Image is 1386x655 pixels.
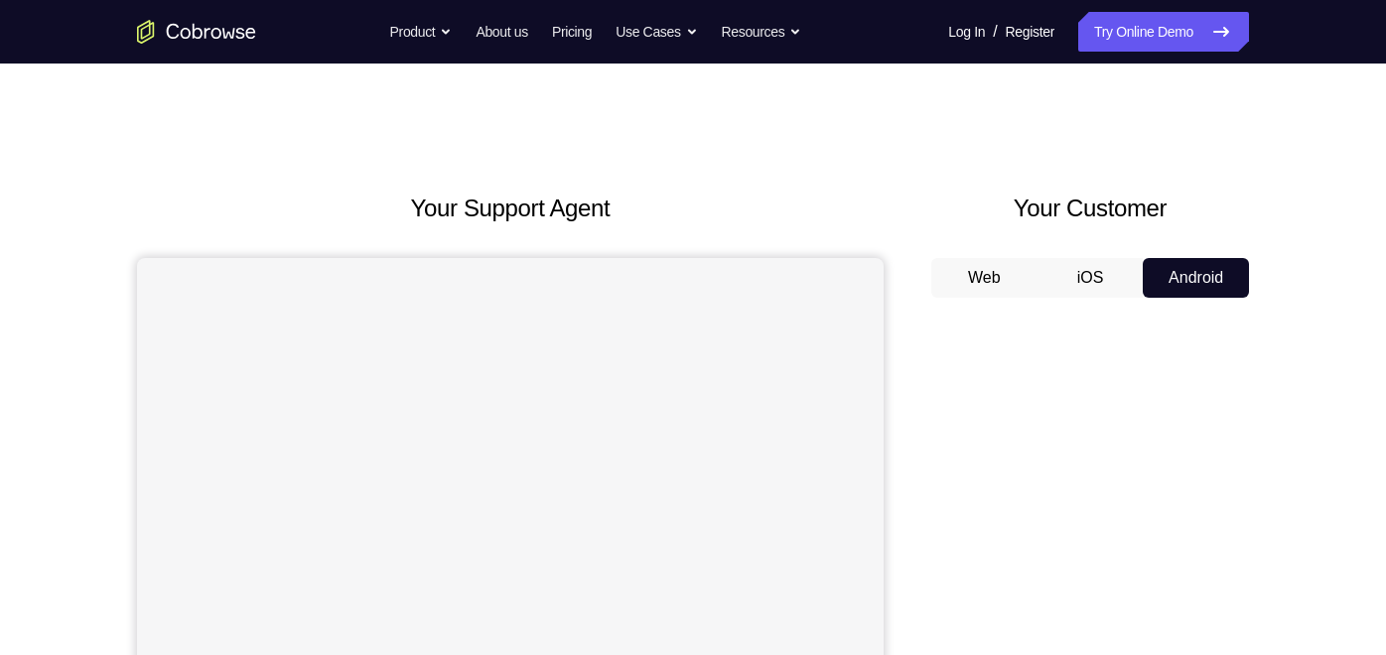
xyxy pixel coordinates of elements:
[476,12,527,52] a: About us
[1143,258,1249,298] button: Android
[722,12,802,52] button: Resources
[552,12,592,52] a: Pricing
[137,191,884,226] h2: Your Support Agent
[1038,258,1144,298] button: iOS
[1078,12,1249,52] a: Try Online Demo
[948,12,985,52] a: Log In
[137,20,256,44] a: Go to the home page
[931,191,1249,226] h2: Your Customer
[993,20,997,44] span: /
[931,258,1038,298] button: Web
[616,12,697,52] button: Use Cases
[1006,12,1054,52] a: Register
[390,12,453,52] button: Product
